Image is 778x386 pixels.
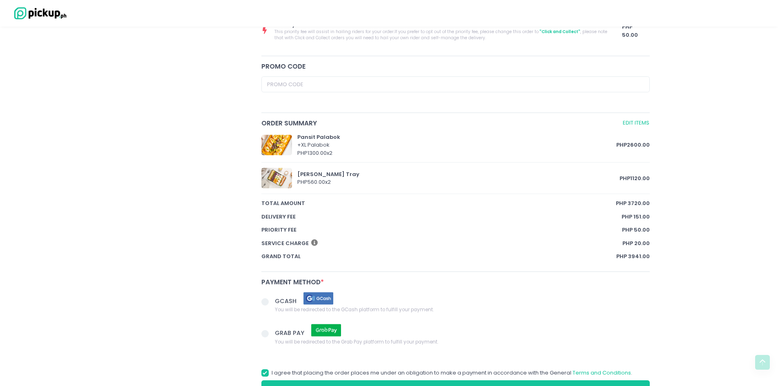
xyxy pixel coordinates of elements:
[261,226,622,234] span: Priority Fee
[297,178,620,186] div: PHP 560.00 x 2
[261,277,650,287] div: Payment Method
[297,170,620,178] div: [PERSON_NAME] Tray
[261,118,621,128] span: Order Summary
[274,29,609,41] span: This priority fee will assist in hailing riders for your order. If you prefer to opt out of the p...
[261,213,622,221] span: Delivery Fee
[539,29,580,35] span: "Click and Collect"
[297,133,617,141] div: Pansit Palabok
[616,199,650,208] span: PHP 3720.00
[622,213,650,221] span: PHP 151.00
[275,297,298,305] span: GCASH
[573,369,631,377] a: Terms and Conditions
[275,337,438,346] span: You will be redirected to the Grab Pay platform to fulfill your payment.
[261,239,623,248] span: Service Charge
[297,149,617,157] div: PHP 1300.00 x 2
[275,329,306,337] span: GRAB PAY
[616,252,650,261] span: PHP 3941.00
[622,23,650,39] span: PHP 50.00
[261,62,650,71] div: Promo code
[622,118,650,128] a: Edit Items
[261,252,617,261] span: Grand total
[10,6,67,20] img: logo
[620,174,650,183] span: PHP 1120.00
[275,306,434,314] span: You will be redirected to the GCash platform to fulfill your payment.
[297,141,617,149] div: + XL Palabok
[261,199,616,208] span: total amount
[616,141,650,149] span: PHP 2600.00
[306,323,347,337] img: grab pay
[622,226,650,234] span: PHP 50.00
[298,291,339,306] img: gcash
[261,369,632,377] label: I agree that placing the order places me under an obligation to make a payment in accordance with...
[622,239,650,248] span: PHP 20.00
[261,76,650,92] input: Promo Code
